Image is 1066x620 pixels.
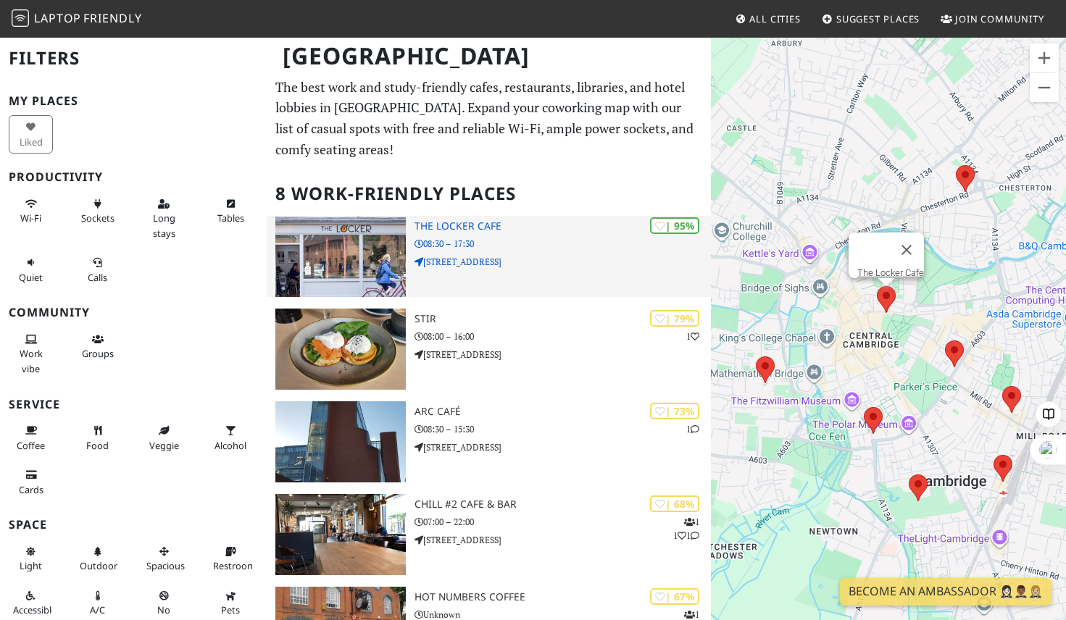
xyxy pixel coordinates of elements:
[86,439,109,452] span: Food
[20,211,41,225] span: Stable Wi-Fi
[415,533,711,547] p: [STREET_ADDRESS]
[1030,43,1059,72] button: Zoom in
[415,498,711,511] h3: Chill #2 Cafe & Bar
[1030,73,1059,102] button: Zoom out
[955,12,1044,25] span: Join Community
[650,403,699,419] div: | 73%
[217,211,244,225] span: Work-friendly tables
[9,94,258,108] h3: My Places
[209,192,253,230] button: Tables
[686,330,699,343] p: 1
[90,603,105,616] span: Air conditioned
[9,170,258,184] h3: Productivity
[650,217,699,234] div: | 95%
[271,36,708,76] h1: [GEOGRAPHIC_DATA]
[146,559,185,572] span: Spacious
[81,211,114,225] span: Power sockets
[267,216,711,297] a: The Locker Cafe | 95% The Locker Cafe 08:30 – 17:30 [STREET_ADDRESS]
[142,540,186,578] button: Spacious
[75,540,120,578] button: Outdoor
[9,251,53,289] button: Quiet
[75,419,120,457] button: Food
[9,518,258,532] h3: Space
[267,401,711,482] a: ARC Café | 73% 1 ARC Café 08:30 – 15:30 [STREET_ADDRESS]
[935,6,1050,32] a: Join Community
[142,192,186,245] button: Long stays
[275,77,702,160] p: The best work and study-friendly cafes, restaurants, libraries, and hotel lobbies in [GEOGRAPHIC_...
[83,10,141,26] span: Friendly
[75,327,120,366] button: Groups
[415,313,711,325] h3: Stir
[650,495,699,512] div: | 68%
[267,494,711,575] a: Chill #2 Cafe & Bar | 68% 111 Chill #2 Cafe & Bar 07:00 – 22:00 [STREET_ADDRESS]
[75,251,120,289] button: Calls
[889,232,924,267] button: Close
[836,12,920,25] span: Suggest Places
[80,559,117,572] span: Outdoor area
[9,419,53,457] button: Coffee
[415,591,711,603] h3: Hot Numbers Coffee
[88,271,107,284] span: Video/audio calls
[13,603,57,616] span: Accessible
[275,172,702,216] h2: 8 Work-Friendly Places
[9,540,53,578] button: Light
[17,439,45,452] span: Coffee
[9,463,53,501] button: Cards
[415,220,711,232] h3: The Locker Cafe
[20,559,42,572] span: Natural light
[34,10,81,26] span: Laptop
[221,603,240,616] span: Pet friendly
[275,216,406,297] img: The Locker Cafe
[153,211,175,239] span: Long stays
[9,36,258,80] h2: Filters
[415,237,711,251] p: 08:30 – 17:30
[673,515,699,542] p: 1 1 1
[857,267,924,278] a: The Locker Cafe
[142,419,186,457] button: Veggie
[415,440,711,454] p: [STREET_ADDRESS]
[213,559,256,572] span: Restroom
[415,515,711,529] p: 07:00 – 22:00
[82,347,114,360] span: Group tables
[209,419,253,457] button: Alcohol
[686,422,699,436] p: 1
[415,406,711,418] h3: ARC Café
[729,6,807,32] a: All Cities
[19,271,43,284] span: Quiet
[415,255,711,269] p: [STREET_ADDRESS]
[415,348,711,361] p: [STREET_ADDRESS]
[275,401,406,482] img: ARC Café
[267,309,711,390] a: Stir | 79% 1 Stir 08:00 – 16:00 [STREET_ADDRESS]
[415,330,711,343] p: 08:00 – 16:00
[650,588,699,605] div: | 67%
[149,439,179,452] span: Veggie
[12,7,142,32] a: LaptopFriendly LaptopFriendly
[19,483,43,496] span: Credit cards
[415,422,711,436] p: 08:30 – 15:30
[20,347,43,374] span: People working
[12,9,29,27] img: LaptopFriendly
[9,306,258,319] h3: Community
[75,192,120,230] button: Sockets
[816,6,926,32] a: Suggest Places
[650,310,699,327] div: | 79%
[749,12,801,25] span: All Cities
[275,494,406,575] img: Chill #2 Cafe & Bar
[9,327,53,380] button: Work vibe
[275,309,406,390] img: Stir
[209,540,253,578] button: Restroom
[215,439,246,452] span: Alcohol
[9,192,53,230] button: Wi-Fi
[9,398,258,411] h3: Service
